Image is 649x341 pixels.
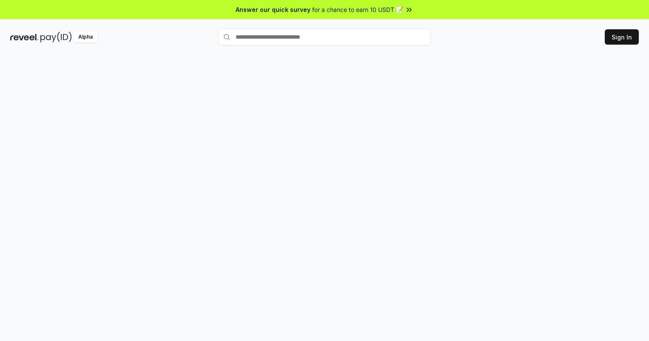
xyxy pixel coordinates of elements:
button: Sign In [605,29,639,45]
span: Answer our quick survey [236,5,310,14]
span: for a chance to earn 10 USDT 📝 [312,5,403,14]
img: pay_id [40,32,72,42]
div: Alpha [74,32,97,42]
img: reveel_dark [10,32,39,42]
